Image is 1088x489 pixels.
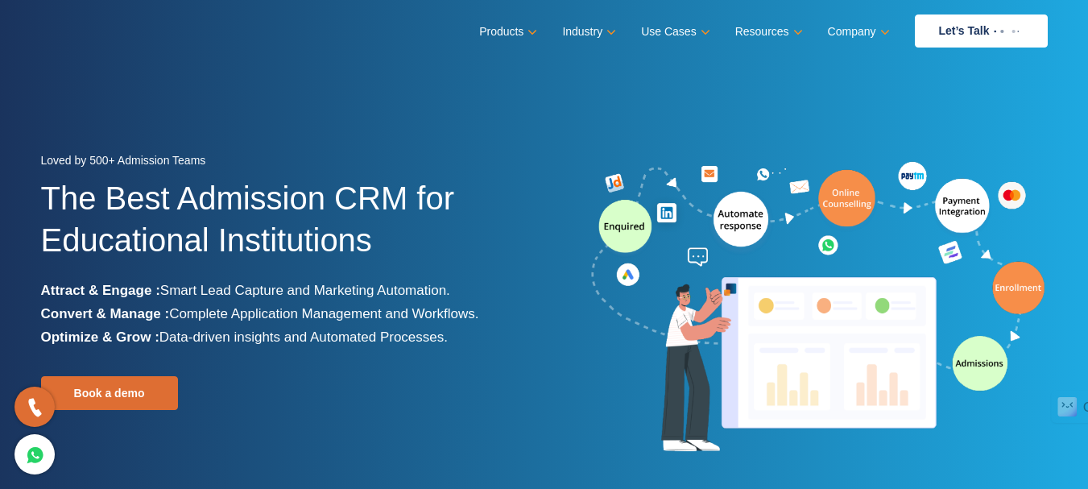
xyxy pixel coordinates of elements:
[735,20,800,44] a: Resources
[915,15,1048,48] a: Let’s Talk
[41,149,532,177] div: Loved by 500+ Admission Teams
[562,20,613,44] a: Industry
[828,20,887,44] a: Company
[641,20,706,44] a: Use Cases
[41,329,159,345] b: Optimize & Grow :
[41,177,532,279] h1: The Best Admission CRM for Educational Institutions
[41,376,178,410] a: Book a demo
[159,329,448,345] span: Data-driven insights and Automated Processes.
[41,306,170,321] b: Convert & Manage :
[479,20,534,44] a: Products
[169,306,478,321] span: Complete Application Management and Workflows.
[41,283,160,298] b: Attract & Engage :
[589,158,1048,458] img: admission-software-home-page-header
[160,283,450,298] span: Smart Lead Capture and Marketing Automation.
